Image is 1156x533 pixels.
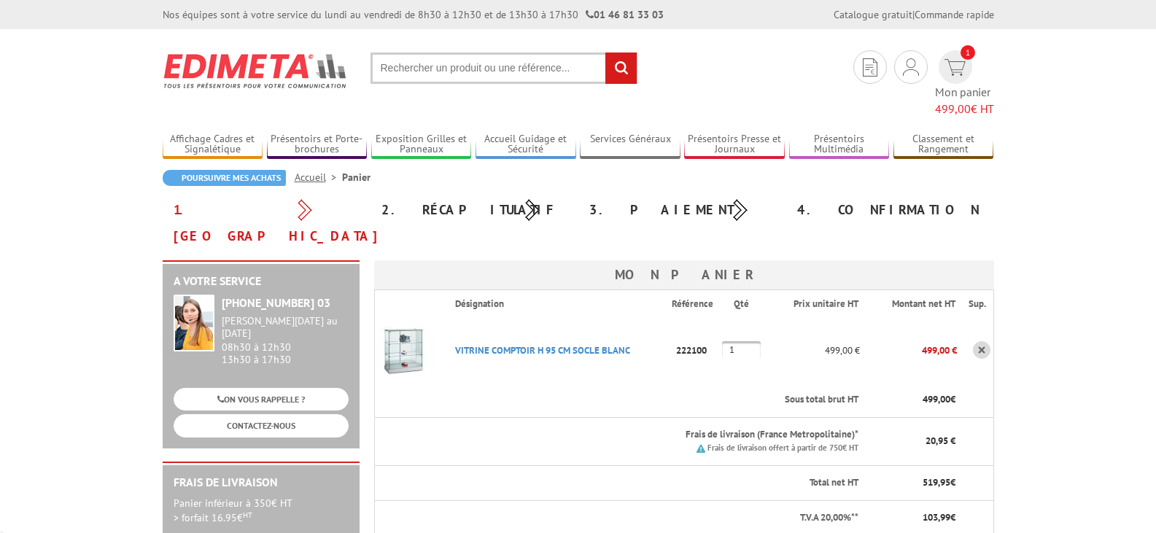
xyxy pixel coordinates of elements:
[923,511,950,524] span: 103,99
[267,133,368,157] a: Présentoirs et Porte-brochures
[586,8,664,21] strong: 01 46 81 33 03
[476,133,576,157] a: Accueil Guidage et Sécurité
[944,59,966,76] img: devis rapide
[672,297,721,311] p: Référence
[163,133,263,157] a: Affichage Cadres et Signalétique
[872,511,955,525] p: €
[961,45,975,60] span: 1
[923,393,950,405] span: 499,00
[580,133,680,157] a: Services Généraux
[174,511,252,524] span: > forfait 16.95€
[174,295,214,351] img: widget-service.jpg
[697,444,705,453] img: picto.png
[605,52,637,84] input: rechercher
[935,101,971,116] span: 499,00
[222,295,330,310] strong: [PHONE_NUMBER] 03
[722,289,767,317] th: Qté
[174,275,349,288] h2: A votre service
[455,344,630,357] a: VITRINE COMPTOIR H 95 CM SOCLE BLANC
[903,58,919,76] img: devis rapide
[163,44,349,98] img: Edimeta
[243,510,252,520] sup: HT
[342,170,371,184] li: Panier
[780,297,858,311] p: Prix unitaire HT
[935,50,994,117] a: devis rapide 1 Mon panier 499,00€ HT
[455,428,858,442] p: Frais de livraison (France Metropolitaine)*
[863,58,877,77] img: devis rapide
[443,289,672,317] th: Désignation
[371,52,637,84] input: Rechercher un produit ou une référence...
[375,321,433,379] img: VITRINE COMPTOIR H 95 CM SOCLE BLANC
[935,101,994,117] span: € HT
[174,496,349,525] p: Panier inférieur à 350€ HT
[163,197,371,249] div: 1. [GEOGRAPHIC_DATA]
[935,84,994,117] span: Mon panier
[789,133,890,157] a: Présentoirs Multimédia
[578,197,786,223] div: 3. Paiement
[834,7,994,22] div: |
[163,170,286,186] a: Poursuivre mes achats
[387,476,858,490] p: Total net HT
[872,393,955,407] p: €
[174,388,349,411] a: ON VOUS RAPPELLE ?
[684,133,785,157] a: Présentoirs Presse et Journaux
[672,338,722,363] p: 222100
[374,260,994,289] h3: Mon panier
[371,133,472,157] a: Exposition Grilles et Panneaux
[163,7,664,22] div: Nos équipes sont à votre service du lundi au vendredi de 8h30 à 12h30 et de 13h30 à 17h30
[860,338,957,363] p: 499,00 €
[786,197,994,223] div: 4. Confirmation
[387,511,858,525] p: T.V.A 20,00%**
[371,197,578,223] div: 2. Récapitulatif
[295,171,342,184] a: Accueil
[768,338,860,363] p: 499,00 €
[923,476,950,489] span: 519,95
[872,476,955,490] p: €
[957,289,993,317] th: Sup.
[222,315,349,340] div: [PERSON_NAME][DATE] au [DATE]
[834,8,912,21] a: Catalogue gratuit
[707,443,858,453] small: Frais de livraison offert à partir de 750€ HT
[443,383,860,417] th: Sous total brut HT
[174,414,349,437] a: CONTACTEZ-NOUS
[893,133,994,157] a: Classement et Rangement
[222,315,349,365] div: 08h30 à 12h30 13h30 à 17h30
[926,435,955,447] span: 20,95 €
[174,476,349,489] h2: Frais de Livraison
[915,8,994,21] a: Commande rapide
[872,297,955,311] p: Montant net HT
